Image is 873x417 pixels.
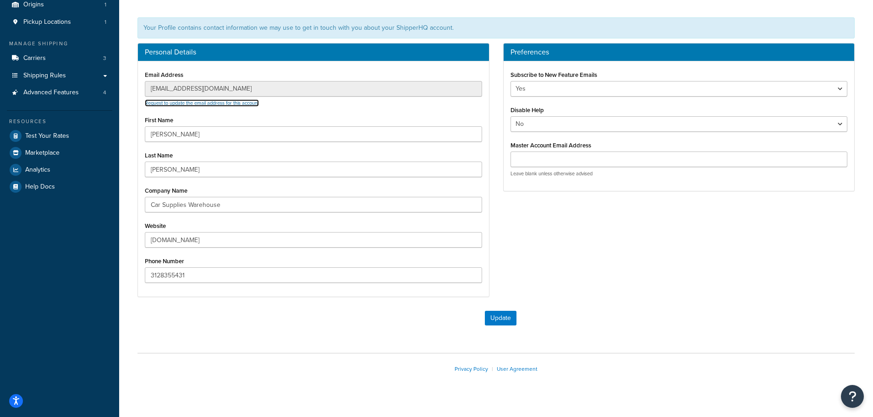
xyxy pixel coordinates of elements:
span: 3 [103,54,106,62]
button: Update [485,311,516,325]
a: Marketplace [7,145,112,161]
li: Carriers [7,50,112,67]
a: Carriers 3 [7,50,112,67]
span: 1 [104,1,106,9]
a: Help Docs [7,179,112,195]
label: Master Account Email Address [511,142,591,149]
li: Pickup Locations [7,14,112,31]
div: Manage Shipping [7,40,112,48]
label: Disable Help [511,107,544,114]
a: Request to update the email address for this account [145,99,259,107]
a: Privacy Policy [455,365,488,373]
span: Help Docs [25,183,55,191]
a: User Agreement [497,365,538,373]
label: Last Name [145,152,173,159]
div: Your Profile contains contact information we may use to get in touch with you about your ShipperH... [137,17,855,38]
span: Marketplace [25,149,60,157]
li: Advanced Features [7,84,112,101]
a: Advanced Features 4 [7,84,112,101]
span: 4 [103,89,106,97]
span: Origins [23,1,44,9]
a: Shipping Rules [7,67,112,84]
button: Open Resource Center [841,385,864,408]
p: Leave blank unless otherwise advised [511,170,848,177]
span: | [492,365,493,373]
a: Test Your Rates [7,128,112,144]
span: 1 [104,18,106,26]
span: Test Your Rates [25,132,69,140]
h3: Personal Details [145,48,482,56]
span: Advanced Features [23,89,79,97]
label: Email Address [145,71,183,78]
a: Pickup Locations 1 [7,14,112,31]
label: Subscribe to New Feature Emails [511,71,597,78]
span: Pickup Locations [23,18,71,26]
h3: Preferences [511,48,848,56]
span: Carriers [23,54,46,62]
span: Analytics [25,166,50,174]
label: Website [145,222,166,229]
label: First Name [145,117,173,124]
span: Shipping Rules [23,72,66,80]
label: Company Name [145,187,187,194]
label: Phone Number [145,258,184,265]
a: Analytics [7,162,112,178]
div: Resources [7,118,112,125]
